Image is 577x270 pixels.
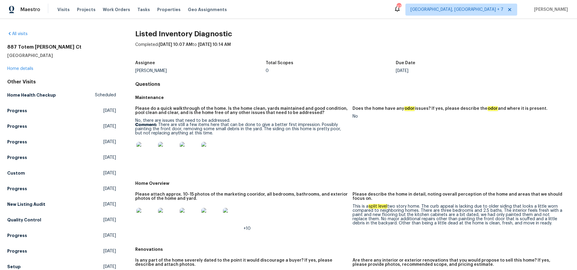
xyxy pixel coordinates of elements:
[198,43,231,47] span: [DATE] 10:14 AM
[7,246,116,256] a: Progress[DATE]
[135,69,266,73] div: [PERSON_NAME]
[103,232,116,238] span: [DATE]
[188,7,227,13] span: Geo Assignments
[135,42,570,57] div: Completed: to
[103,154,116,160] span: [DATE]
[353,204,565,225] div: This is a two story home. The curb appeal is lacking due to older siding that looks a little worn...
[135,94,570,100] h5: Maintenance
[135,118,348,165] div: No, there are issues that need to be addressed.
[95,92,116,98] span: Scheduled
[243,226,251,231] span: +10
[7,139,27,145] h5: Progress
[135,81,570,87] h4: Questions
[103,186,116,192] span: [DATE]
[103,123,116,129] span: [DATE]
[135,123,157,127] b: Comment:
[135,258,348,267] h5: Is any part of the home severely dated to the point it would discourage a buyer? If yes, please d...
[7,105,116,116] a: Progress[DATE]
[7,67,33,71] a: Home details
[7,264,21,270] h5: Setup
[7,170,25,176] h5: Custom
[7,230,116,241] a: Progress[DATE]
[103,7,130,13] span: Work Orders
[7,168,116,178] a: Custom[DATE]
[368,204,387,209] em: split level
[353,106,548,111] h5: Does the home have any issues? If yes, please describe the and where it is present.
[103,264,116,270] span: [DATE]
[7,232,27,238] h5: Progress
[7,186,27,192] h5: Progress
[7,214,116,225] a: Quality Control[DATE]
[20,7,40,13] span: Maestro
[7,92,56,98] h5: Home Health Checkup
[532,7,568,13] span: [PERSON_NAME]
[7,44,116,50] h2: 887 Totem [PERSON_NAME] Ct
[7,201,45,207] h5: New Listing Audit
[103,248,116,254] span: [DATE]
[7,90,116,100] a: Home Health CheckupScheduled
[397,4,401,10] div: 47
[7,121,116,132] a: Progress[DATE]
[266,69,396,73] div: 0
[7,32,28,36] a: All visits
[353,192,565,201] h5: Please describe the home in detail, noting overall perception of the home and areas that we shoul...
[7,79,116,85] div: Other Visits
[487,106,498,111] em: odor
[103,170,116,176] span: [DATE]
[159,43,192,47] span: [DATE] 10:07 AM
[7,248,27,254] h5: Progress
[396,69,526,73] div: [DATE]
[7,199,116,210] a: New Listing Audit[DATE]
[353,258,565,267] h5: Are there any interior or exterior renovations that you would propose to sell this home? If yes, ...
[7,136,116,147] a: Progress[DATE]
[266,61,293,65] h5: Total Scopes
[135,106,348,115] h5: Please do a quick walkthrough of the home. Is the home clean, yards maintained and good condition...
[103,201,116,207] span: [DATE]
[135,61,155,65] h5: Assignee
[135,123,348,135] p: There are still a few items here that can be done to give a better first impression. Possibly pai...
[7,152,116,163] a: Progress[DATE]
[135,192,348,201] h5: Please attach approx. 10-15 photos of the marketing cooridor, all bedrooms, bathrooms, and exteri...
[7,108,27,114] h5: Progress
[135,180,570,186] h5: Home Overview
[404,106,415,111] em: odor
[7,217,41,223] h5: Quality Control
[353,114,565,118] div: No
[103,108,116,114] span: [DATE]
[103,139,116,145] span: [DATE]
[157,7,181,13] span: Properties
[396,61,415,65] h5: Due Date
[7,154,27,160] h5: Progress
[135,31,570,37] h2: Listed Inventory Diagnostic
[7,52,116,58] h5: [GEOGRAPHIC_DATA]
[135,246,570,252] h5: Renovations
[77,7,96,13] span: Projects
[411,7,503,13] span: [GEOGRAPHIC_DATA], [GEOGRAPHIC_DATA] + 7
[7,123,27,129] h5: Progress
[7,183,116,194] a: Progress[DATE]
[57,7,70,13] span: Visits
[137,7,150,12] span: Tasks
[103,217,116,223] span: [DATE]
